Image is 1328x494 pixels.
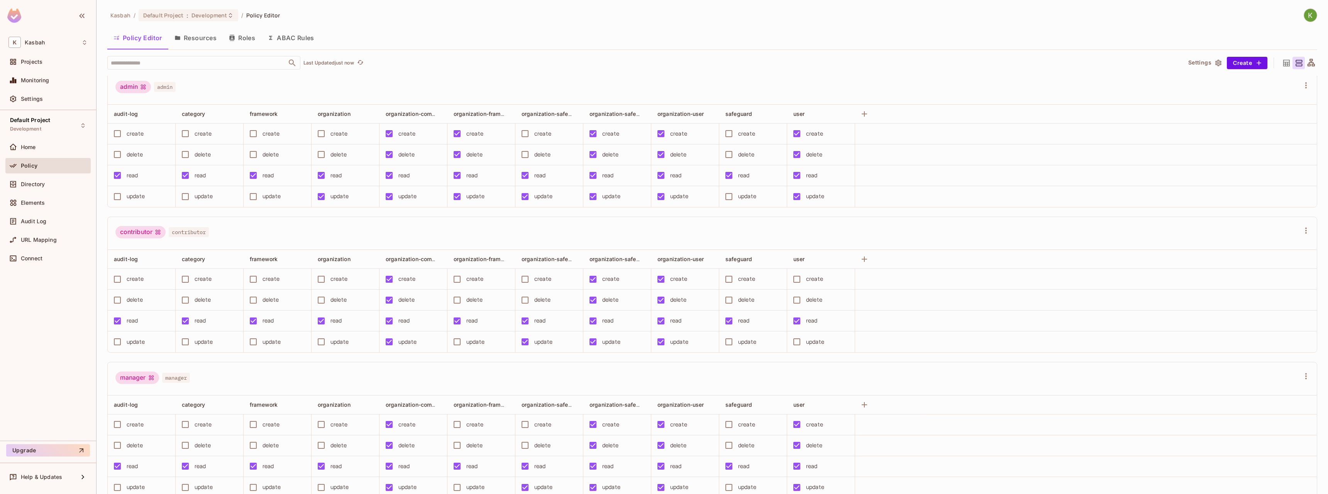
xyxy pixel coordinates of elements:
div: read [195,171,206,180]
div: create [466,129,483,138]
span: organization-comment [386,255,445,263]
span: organization-safeguard-evidence [589,401,678,408]
div: create [738,129,755,138]
span: Home [21,144,36,150]
div: update [330,192,349,200]
div: delete [806,150,822,159]
div: update [466,483,484,491]
div: read [195,462,206,470]
div: update [330,483,349,491]
div: delete [670,441,686,450]
div: delete [195,441,211,450]
span: organization-user [657,110,704,117]
div: read [263,462,274,470]
div: update [466,338,484,346]
span: Default Project [143,12,183,19]
div: delete [466,441,483,450]
span: Policy [21,163,37,169]
div: create [466,275,483,283]
span: organization-safeguard-evidence [589,255,678,263]
span: URL Mapping [21,237,57,243]
div: read [466,316,478,325]
div: create [738,420,755,429]
div: update [670,192,688,200]
span: Policy Editor [246,12,280,19]
div: update [534,338,552,346]
div: create [398,129,415,138]
div: read [263,316,274,325]
div: create [127,129,144,138]
div: read [738,462,750,470]
div: delete [127,150,143,159]
div: read [602,171,614,180]
button: ABAC Rules [261,28,320,48]
div: delete [602,295,618,304]
span: organization-safeguard-evidence [589,110,678,117]
span: Click to refresh data [354,58,365,68]
div: update [398,483,417,491]
div: create [263,129,279,138]
div: create [602,275,619,283]
div: update [398,338,417,346]
img: SReyMgAAAABJRU5ErkJggg== [7,8,21,23]
span: user [793,110,805,117]
div: read [398,171,410,180]
div: read [466,462,478,470]
span: organization-framework [454,110,517,117]
div: update [738,192,756,200]
div: update [263,338,281,346]
span: Directory [21,181,45,187]
div: delete [738,150,754,159]
span: Connect [21,255,42,261]
div: update [670,483,688,491]
div: update [127,192,145,200]
span: Elements [21,200,45,206]
span: the active workspace [110,12,130,19]
span: audit-log [114,110,138,117]
div: delete [127,295,143,304]
div: read [127,462,138,470]
div: create [670,129,687,138]
div: read [670,171,682,180]
span: organization [318,401,351,408]
div: create [330,275,347,283]
div: create [398,420,415,429]
div: create [127,420,144,429]
div: create [602,420,619,429]
div: delete [330,441,347,450]
div: create [534,420,551,429]
span: framework [250,401,278,408]
div: delete [195,150,211,159]
div: update [263,192,281,200]
div: read [127,171,138,180]
li: / [134,12,136,19]
div: create [195,420,212,429]
div: read [263,171,274,180]
div: delete [806,295,822,304]
div: delete [534,150,551,159]
div: delete [806,441,822,450]
button: Roles [223,28,261,48]
span: admin [154,82,176,92]
div: create [534,129,551,138]
span: safeguard [725,401,752,408]
span: audit-log [114,401,138,408]
div: update [534,483,552,491]
div: update [534,192,552,200]
div: create [806,420,823,429]
div: create [330,129,347,138]
span: manager [162,373,190,383]
div: delete [398,150,415,159]
span: organization-user [657,256,704,262]
div: delete [263,295,279,304]
div: delete [602,441,618,450]
div: create [127,275,144,283]
div: delete [330,150,347,159]
span: refresh [357,59,364,67]
span: organization [318,256,351,262]
div: admin [115,81,151,93]
div: read [602,462,614,470]
span: Audit Log [21,218,46,224]
div: read [534,171,546,180]
button: Settings [1185,57,1224,69]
